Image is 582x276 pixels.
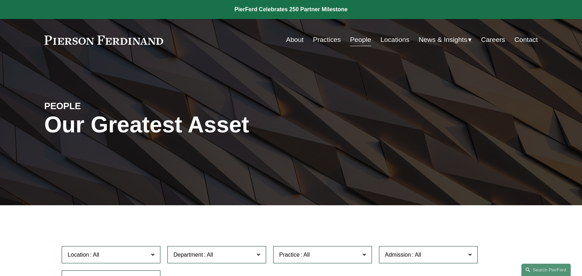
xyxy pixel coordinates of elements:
span: Practice [279,252,300,258]
h1: Our Greatest Asset [44,112,373,138]
span: Department [173,252,203,258]
span: Location [68,252,89,258]
h4: PEOPLE [44,100,168,112]
a: Careers [481,33,505,46]
a: folder dropdown [419,33,472,46]
a: People [350,33,371,46]
a: About [286,33,304,46]
a: Practices [313,33,341,46]
a: Locations [380,33,409,46]
a: Contact [514,33,538,46]
span: News & Insights [419,34,467,46]
a: Search this site [521,264,571,276]
span: Admission [385,252,411,258]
